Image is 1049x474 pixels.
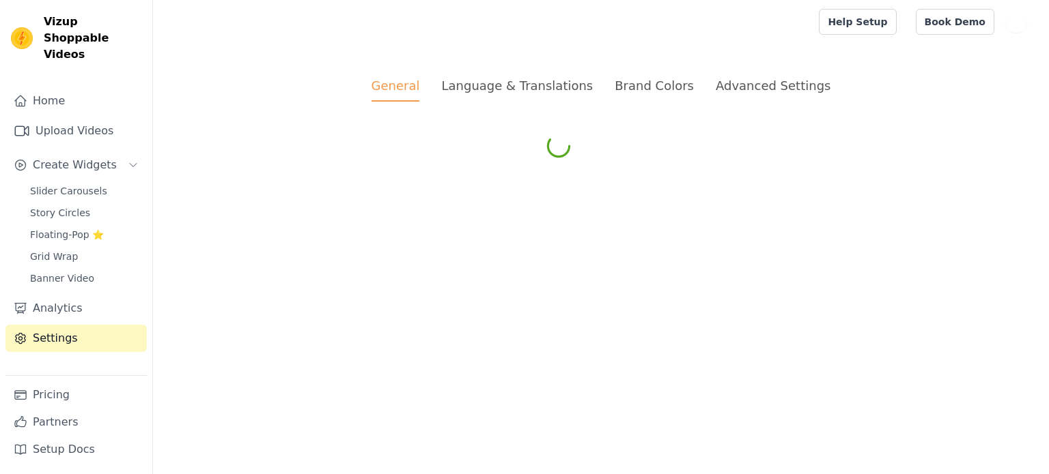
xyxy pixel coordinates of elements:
[615,76,694,95] div: Brand Colors
[44,14,141,63] span: Vizup Shoppable Videos
[30,228,104,241] span: Floating-Pop ⭐
[5,409,147,436] a: Partners
[5,87,147,115] a: Home
[372,76,420,102] div: General
[5,381,147,409] a: Pricing
[30,250,78,263] span: Grid Wrap
[5,295,147,322] a: Analytics
[33,157,117,173] span: Create Widgets
[30,271,94,285] span: Banner Video
[916,9,994,35] a: Book Demo
[11,27,33,49] img: Vizup
[5,325,147,352] a: Settings
[441,76,593,95] div: Language & Translations
[22,269,147,288] a: Banner Video
[30,184,107,198] span: Slider Carousels
[5,151,147,179] button: Create Widgets
[22,247,147,266] a: Grid Wrap
[716,76,830,95] div: Advanced Settings
[22,225,147,244] a: Floating-Pop ⭐
[22,203,147,222] a: Story Circles
[819,9,896,35] a: Help Setup
[30,206,90,220] span: Story Circles
[22,181,147,201] a: Slider Carousels
[5,117,147,145] a: Upload Videos
[5,436,147,463] a: Setup Docs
